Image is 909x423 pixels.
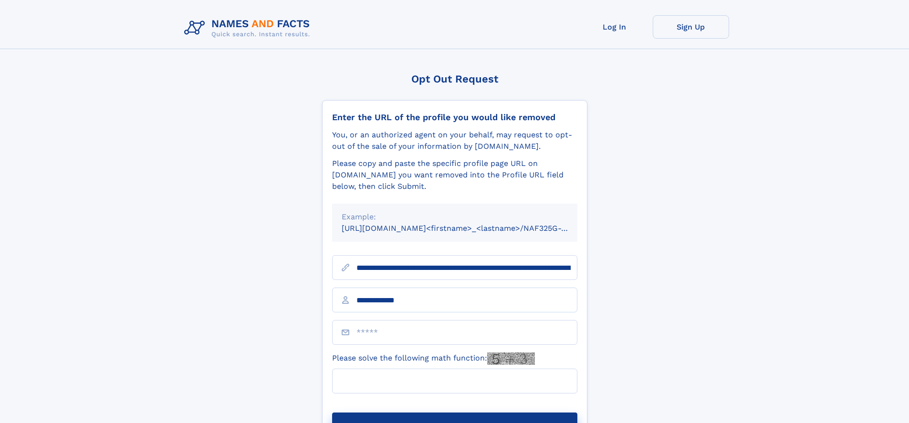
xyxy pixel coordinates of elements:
div: Opt Out Request [322,73,587,85]
small: [URL][DOMAIN_NAME]<firstname>_<lastname>/NAF325G-xxxxxxxx [342,224,596,233]
div: Example: [342,211,568,223]
div: You, or an authorized agent on your behalf, may request to opt-out of the sale of your informatio... [332,129,577,152]
label: Please solve the following math function: [332,352,535,365]
div: Enter the URL of the profile you would like removed [332,112,577,123]
div: Please copy and paste the specific profile page URL on [DOMAIN_NAME] you want removed into the Pr... [332,158,577,192]
a: Sign Up [653,15,729,39]
a: Log In [576,15,653,39]
img: Logo Names and Facts [180,15,318,41]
